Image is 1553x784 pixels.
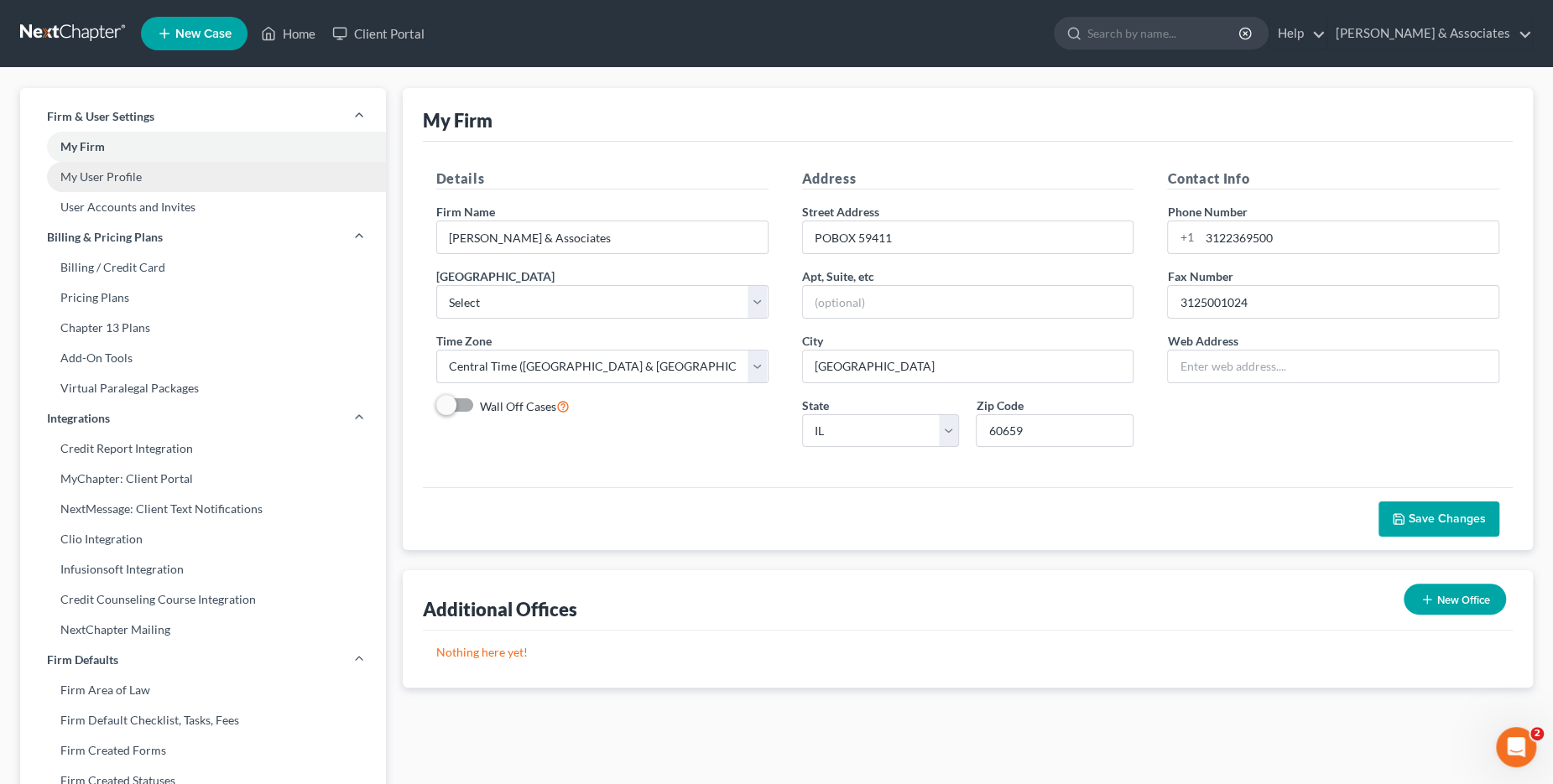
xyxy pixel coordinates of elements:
[436,169,769,190] h5: Details
[1168,350,1498,382] input: Enter web address....
[47,229,163,246] span: Billing & Pricing Plans
[976,414,1133,448] input: XXXXX
[1378,501,1499,537] button: Save Changes
[1168,221,1199,253] div: +1
[1327,18,1532,49] a: [PERSON_NAME] & Associates
[803,286,1133,318] input: (optional)
[20,283,386,313] a: Pricing Plans
[20,162,386,192] a: My User Profile
[423,597,577,621] div: Additional Offices
[436,205,495,219] span: Firm Name
[20,735,386,766] a: Firm Created Forms
[20,343,386,373] a: Add-On Tools
[1269,18,1326,49] a: Help
[20,192,386,222] a: User Accounts and Invites
[1199,221,1498,253] input: Enter phone...
[1404,584,1506,615] button: New Office
[20,403,386,434] a: Integrations
[20,132,386,162] a: My Firm
[1167,332,1238,350] label: Web Address
[802,203,879,221] label: Street Address
[436,267,555,285] label: [GEOGRAPHIC_DATA]
[803,221,1133,253] input: Enter address...
[436,332,492,350] label: Time Zone
[20,313,386,343] a: Chapter 13 Plans
[20,615,386,645] a: NextChapter Mailing
[20,705,386,735] a: Firm Default Checklist, Tasks, Fees
[802,267,874,285] label: Apt, Suite, etc
[324,18,433,49] a: Client Portal
[20,222,386,252] a: Billing & Pricing Plans
[802,332,823,350] label: City
[1167,267,1232,285] label: Fax Number
[20,584,386,615] a: Credit Counseling Course Integration
[802,397,829,414] label: State
[20,554,386,584] a: Infusionsoft Integration
[20,464,386,494] a: MyChapter: Client Portal
[1409,511,1486,526] span: Save Changes
[20,675,386,705] a: Firm Area of Law
[1167,169,1499,190] h5: Contact Info
[1168,286,1498,318] input: Enter fax...
[20,101,386,132] a: Firm & User Settings
[436,644,1499,661] p: Nothing here yet!
[20,252,386,283] a: Billing / Credit Card
[253,18,324,49] a: Home
[1087,18,1241,49] input: Search by name...
[20,373,386,403] a: Virtual Paralegal Packages
[20,494,386,524] a: NextMessage: Client Text Notifications
[175,28,232,40] span: New Case
[802,169,1134,190] h5: Address
[1167,203,1247,221] label: Phone Number
[423,108,492,132] div: My Firm
[803,350,1133,382] input: Enter city...
[1496,727,1536,767] iframe: Intercom live chat
[480,399,556,413] span: Wall Off Cases
[47,108,154,125] span: Firm & User Settings
[20,645,386,675] a: Firm Defaults
[20,434,386,464] a: Credit Report Integration
[47,410,110,427] span: Integrations
[1530,727,1544,740] span: 2
[976,397,1023,414] label: Zip Code
[20,524,386,554] a: Clio Integration
[437,221,768,253] input: Enter name...
[47,652,118,668] span: Firm Defaults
